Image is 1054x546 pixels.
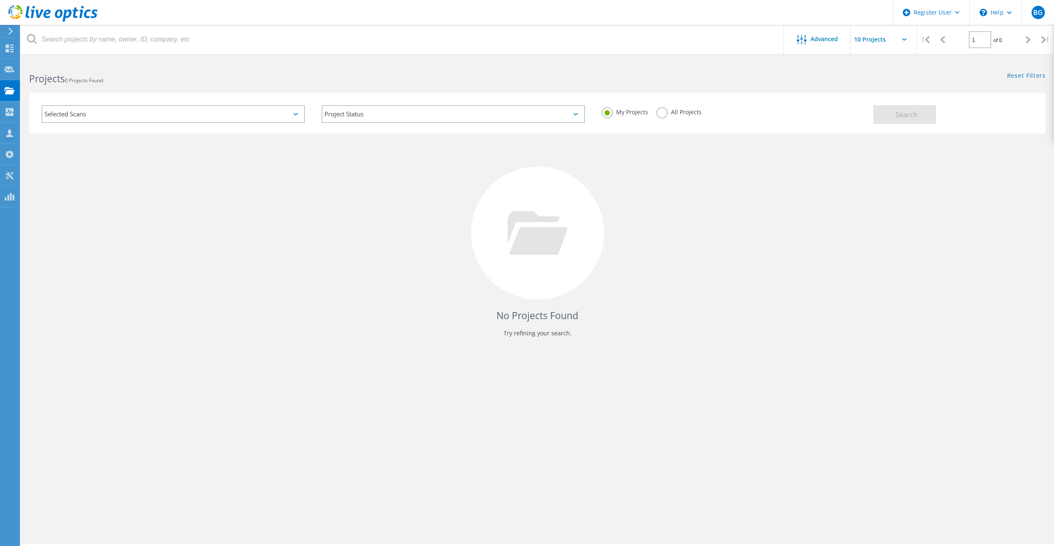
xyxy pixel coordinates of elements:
span: Search [896,110,917,119]
div: | [1037,25,1054,54]
p: Try refining your search. [37,327,1037,340]
label: All Projects [656,107,702,115]
h4: No Projects Found [37,309,1037,322]
input: Search projects by name, owner, ID, company, etc [21,25,784,54]
svg: \n [980,9,987,16]
span: BG [1033,9,1043,16]
div: | [917,25,934,54]
div: Project Status [322,105,585,123]
a: Live Optics Dashboard [8,17,98,23]
div: Selected Scans [42,105,305,123]
button: Search [873,105,936,124]
span: of 0 [993,37,1002,44]
a: Reset Filters [1007,73,1046,80]
span: Advanced [811,36,838,42]
label: My Projects [602,107,648,115]
span: 0 Projects Found [65,77,103,84]
b: Projects [29,72,65,85]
